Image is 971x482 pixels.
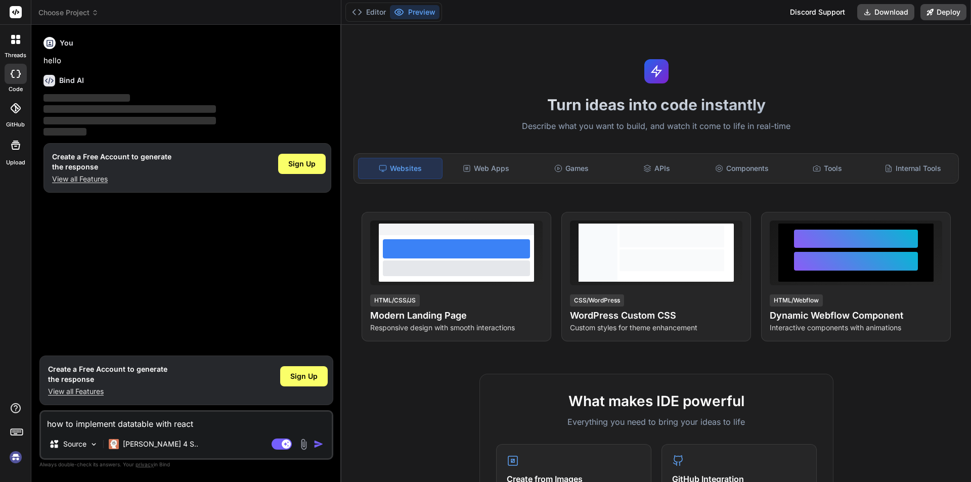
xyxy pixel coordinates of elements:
img: Pick Models [90,440,98,449]
p: Describe what you want to build, and watch it come to life in real-time [347,120,965,133]
label: Upload [6,158,25,167]
div: Discord Support [784,4,851,20]
h6: You [60,38,73,48]
div: HTML/Webflow [770,294,823,306]
button: Preview [390,5,439,19]
h1: Create a Free Account to generate the response [52,152,171,172]
h4: WordPress Custom CSS [570,309,742,323]
p: hello [43,55,331,67]
span: Sign Up [288,159,316,169]
h1: Create a Free Account to generate the response [48,364,167,384]
img: attachment [298,439,310,450]
h6: Bind AI [59,75,84,85]
textarea: how to implement datatable with react [41,412,332,430]
p: Everything you need to bring your ideas to life [496,416,817,428]
span: ‌ [43,94,130,102]
p: View all Features [52,174,171,184]
span: ‌ [43,117,216,124]
label: code [9,85,23,94]
h1: Turn ideas into code instantly [347,96,965,114]
div: Tools [786,158,869,179]
div: Components [700,158,784,179]
div: Games [530,158,613,179]
div: APIs [615,158,698,179]
span: ‌ [43,128,86,136]
img: Claude 4 Sonnet [109,439,119,449]
div: Web Apps [445,158,528,179]
div: HTML/CSS/JS [370,294,420,306]
button: Download [857,4,914,20]
p: View all Features [48,386,167,397]
p: Source [63,439,86,449]
h2: What makes IDE powerful [496,390,817,412]
span: Choose Project [38,8,99,18]
button: Deploy [920,4,966,20]
p: Interactive components with animations [770,323,942,333]
div: CSS/WordPress [570,294,624,306]
img: icon [314,439,324,449]
h4: Dynamic Webflow Component [770,309,942,323]
div: Websites [358,158,443,179]
label: threads [5,51,26,60]
span: Sign Up [290,371,318,381]
p: Always double-check its answers. Your in Bind [39,460,333,469]
button: Editor [348,5,390,19]
p: Responsive design with smooth interactions [370,323,543,333]
p: [PERSON_NAME] 4 S.. [123,439,198,449]
h4: Modern Landing Page [370,309,543,323]
img: signin [7,449,24,466]
div: Internal Tools [871,158,954,179]
p: Custom styles for theme enhancement [570,323,742,333]
span: ‌ [43,105,216,113]
span: privacy [136,461,154,467]
label: GitHub [6,120,25,129]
